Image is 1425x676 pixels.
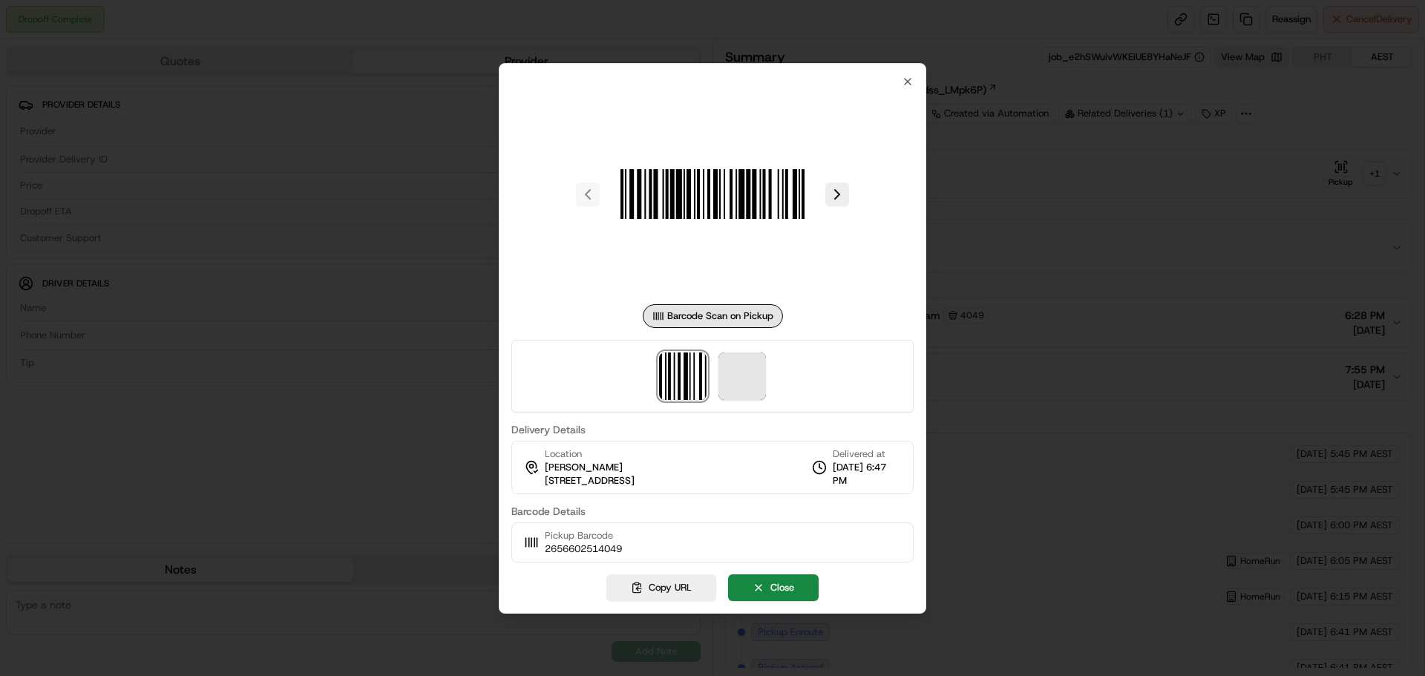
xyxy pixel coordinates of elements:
[545,447,582,461] span: Location
[511,506,914,516] label: Barcode Details
[545,529,622,542] span: Pickup Barcode
[833,461,901,488] span: [DATE] 6:47 PM
[606,88,819,301] img: barcode_scan_on_pickup image
[511,424,914,435] label: Delivery Details
[545,461,623,474] span: [PERSON_NAME]
[728,574,819,601] button: Close
[606,574,716,601] button: Copy URL
[545,474,635,488] span: [STREET_ADDRESS]
[833,447,901,461] span: Delivered at
[659,352,707,400] img: barcode_scan_on_pickup image
[643,304,783,328] div: Barcode Scan on Pickup
[545,542,622,556] span: 2656602514049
